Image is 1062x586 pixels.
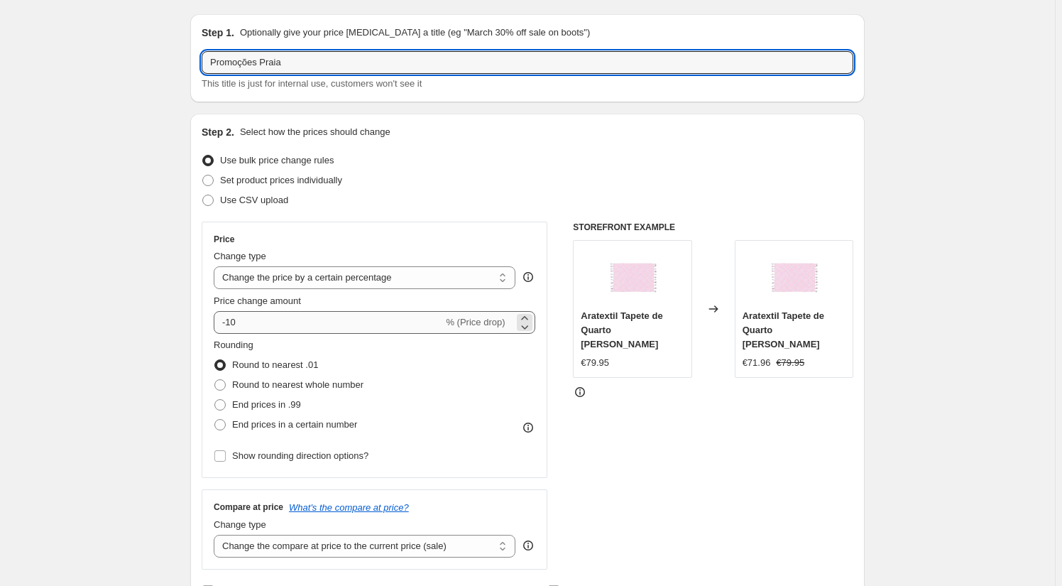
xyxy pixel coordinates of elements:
span: Show rounding direction options? [232,450,368,461]
span: End prices in .99 [232,399,301,410]
h2: Step 2. [202,125,234,139]
span: Set product prices individually [220,175,342,185]
span: This title is just for internal use, customers won't see it [202,78,422,89]
span: End prices in a certain number [232,419,357,430]
div: help [521,270,535,284]
div: €71.96 [743,356,771,370]
h6: STOREFRONT EXAMPLE [573,222,853,233]
span: Use CSV upload [220,195,288,205]
img: 155_80x.jpg [604,248,661,305]
span: Round to nearest whole number [232,379,363,390]
strike: €79.95 [776,356,804,370]
span: Change type [214,519,266,530]
p: Select how the prices should change [240,125,390,139]
span: Aratextil Tapete de Quarto [PERSON_NAME] [581,310,662,349]
span: Price change amount [214,295,301,306]
button: What's the compare at price? [289,502,409,513]
div: €79.95 [581,356,609,370]
span: Rounding [214,340,253,350]
h3: Compare at price [214,501,283,513]
span: Aratextil Tapete de Quarto [PERSON_NAME] [743,310,824,349]
h3: Price [214,234,234,245]
div: help [521,538,535,553]
span: Round to nearest .01 [232,359,318,370]
input: -15 [214,311,443,334]
input: 30% off holiday sale [202,51,853,74]
span: Use bulk price change rules [220,155,334,166]
h2: Step 1. [202,26,234,40]
p: Optionally give your price [MEDICAL_DATA] a title (eg "March 30% off sale on boots") [240,26,590,40]
span: % (Price drop) [446,317,505,327]
span: Change type [214,251,266,261]
img: 155_80x.jpg [765,248,822,305]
